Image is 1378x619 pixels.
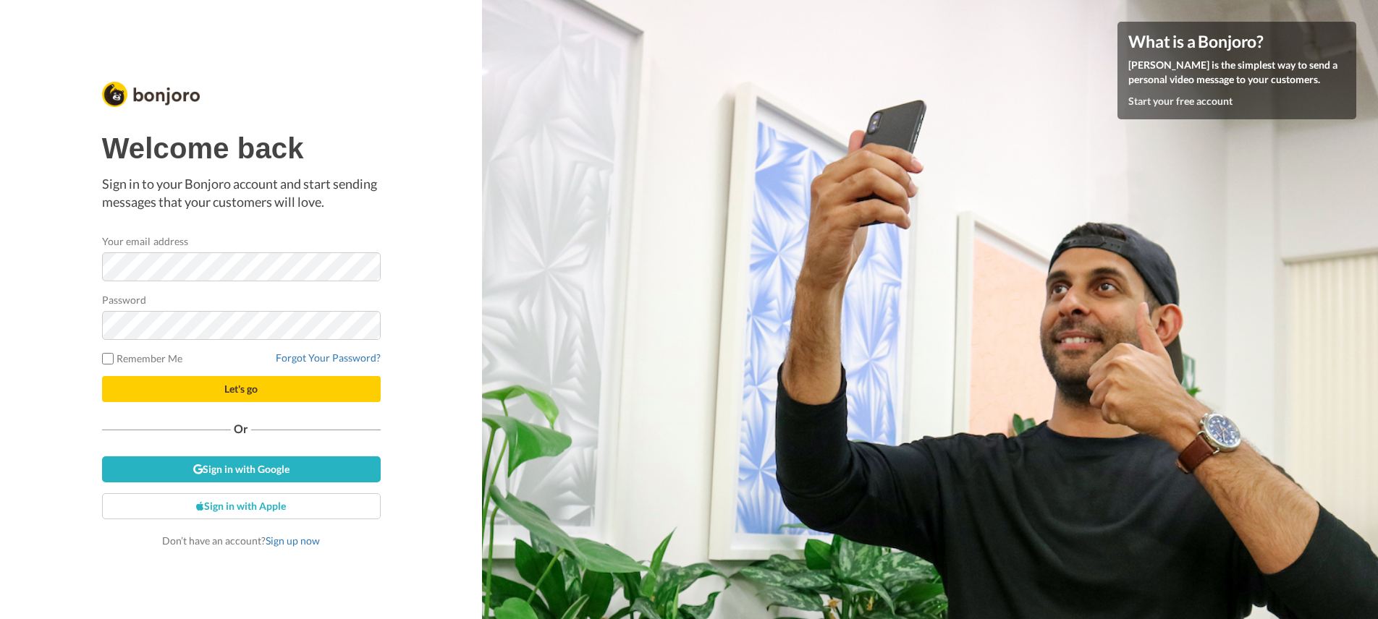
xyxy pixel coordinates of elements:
[162,534,320,547] span: Don’t have an account?
[102,456,381,482] a: Sign in with Google
[102,351,183,366] label: Remember Me
[102,353,114,364] input: Remember Me
[102,132,381,164] h1: Welcome back
[102,292,147,307] label: Password
[231,424,251,434] span: Or
[1128,95,1233,107] a: Start your free account
[276,351,381,364] a: Forgot Your Password?
[1128,33,1345,51] h4: What is a Bonjoro?
[102,493,381,519] a: Sign in with Apple
[102,376,381,402] button: Let's go
[1128,58,1345,87] p: [PERSON_NAME] is the simplest way to send a personal video message to your customers.
[102,175,381,212] p: Sign in to your Bonjoro account and start sending messages that your customers will love.
[224,383,258,395] span: Let's go
[266,534,320,547] a: Sign up now
[102,234,188,249] label: Your email address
